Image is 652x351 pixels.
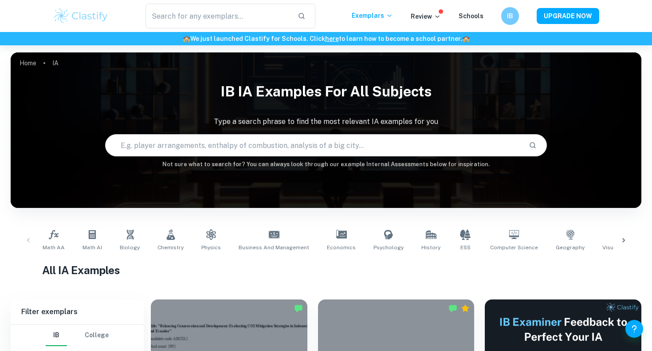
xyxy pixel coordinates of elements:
h6: We just launched Clastify for Schools. Click to learn how to become a school partner. [2,34,650,44]
span: Physics [201,243,221,251]
h1: All IA Examples [42,262,610,278]
h1: IB IA examples for all subjects [11,77,641,106]
input: E.g. player arrangements, enthalpy of combustion, analysis of a big city... [106,133,521,158]
a: Home [20,57,36,69]
p: IA [52,58,59,68]
span: Biology [120,243,140,251]
span: ESS [460,243,471,251]
h6: IB [505,11,515,21]
button: IB [501,7,519,25]
img: Clastify logo [53,7,109,25]
span: Math AI [82,243,102,251]
button: Help and Feedback [625,320,643,338]
span: Psychology [373,243,404,251]
a: Schools [459,12,483,20]
span: Math AA [43,243,65,251]
span: 🏫 [462,35,470,42]
span: Chemistry [157,243,184,251]
button: UPGRADE NOW [537,8,599,24]
button: Search [525,138,540,153]
h6: Not sure what to search for? You can always look through our example Internal Assessments below f... [11,160,641,169]
span: Geography [556,243,585,251]
img: Marked [448,304,457,313]
a: here [325,35,339,42]
span: Business and Management [239,243,309,251]
input: Search for any exemplars... [145,4,291,28]
button: IB [46,325,67,346]
span: 🏫 [183,35,190,42]
span: Economics [327,243,356,251]
div: Premium [461,304,470,313]
span: Computer Science [490,243,538,251]
button: College [85,325,109,346]
img: Marked [294,304,303,313]
span: History [421,243,440,251]
p: Exemplars [352,11,393,20]
p: Review [411,12,441,21]
p: Type a search phrase to find the most relevant IA examples for you [11,116,641,127]
div: Filter type choice [46,325,109,346]
h6: Filter exemplars [11,299,144,324]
